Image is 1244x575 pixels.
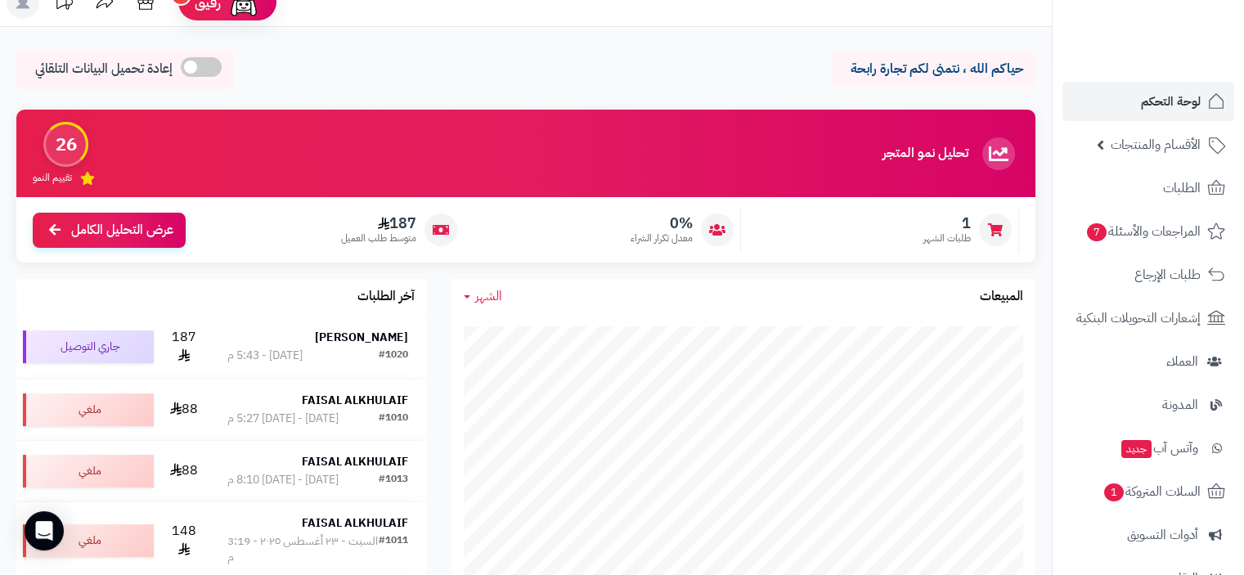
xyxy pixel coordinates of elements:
div: [DATE] - 5:43 م [227,348,303,364]
div: ملغي [23,455,154,487]
span: معدل تكرار الشراء [631,231,693,245]
span: المدونة [1162,393,1198,416]
div: Open Intercom Messenger [25,511,64,550]
span: الأقسام والمنتجات [1111,133,1201,156]
a: طلبات الإرجاع [1062,255,1234,294]
a: السلات المتروكة1 [1062,472,1234,511]
a: وآتس آبجديد [1062,429,1234,468]
span: متوسط طلب العميل [341,231,416,245]
div: ملغي [23,393,154,426]
a: المراجعات والأسئلة7 [1062,212,1234,251]
span: 1 [923,214,971,232]
span: 187 [341,214,416,232]
td: 187 [160,315,209,379]
a: لوحة التحكم [1062,82,1234,121]
span: إشعارات التحويلات البنكية [1076,307,1201,330]
strong: [PERSON_NAME] [315,329,408,346]
span: 1 [1104,483,1124,501]
a: عرض التحليل الكامل [33,213,186,248]
span: طلبات الشهر [923,231,971,245]
h3: المبيعات [980,290,1023,304]
div: [DATE] - [DATE] 5:27 م [227,411,339,427]
span: السلات المتروكة [1103,480,1201,503]
h3: تحليل نمو المتجر [882,146,968,161]
span: وآتس آب [1120,437,1198,460]
span: المراجعات والأسئلة [1085,220,1201,243]
div: ملغي [23,524,154,557]
td: 88 [160,441,209,501]
a: أدوات التسويق [1062,515,1234,555]
div: جاري التوصيل [23,330,154,363]
a: إشعارات التحويلات البنكية [1062,299,1234,338]
a: المدونة [1062,385,1234,425]
span: عرض التحليل الكامل [71,221,173,240]
span: 7 [1087,223,1107,241]
span: إعادة تحميل البيانات التلقائي [35,60,173,79]
span: جديد [1121,440,1152,458]
h3: آخر الطلبات [357,290,415,304]
span: 0% [631,214,693,232]
a: الشهر [464,287,502,306]
strong: FAISAL ALKHULAIF [302,453,408,470]
span: تقييم النمو [33,171,72,185]
span: طلبات الإرجاع [1134,263,1201,286]
div: #1011 [379,533,408,566]
span: أدوات التسويق [1127,523,1198,546]
strong: FAISAL ALKHULAIF [302,514,408,532]
a: الطلبات [1062,168,1234,208]
div: #1013 [379,472,408,488]
span: الشهر [475,286,502,306]
span: الطلبات [1163,177,1201,200]
p: حياكم الله ، نتمنى لكم تجارة رابحة [843,60,1023,79]
a: العملاء [1062,342,1234,381]
div: السبت - ٢٣ أغسطس ٢٠٢٥ - 3:19 م [227,533,379,566]
strong: FAISAL ALKHULAIF [302,392,408,409]
div: #1020 [379,348,408,364]
div: [DATE] - [DATE] 8:10 م [227,472,339,488]
span: لوحة التحكم [1141,90,1201,113]
td: 88 [160,380,209,440]
span: العملاء [1166,350,1198,373]
div: #1010 [379,411,408,427]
